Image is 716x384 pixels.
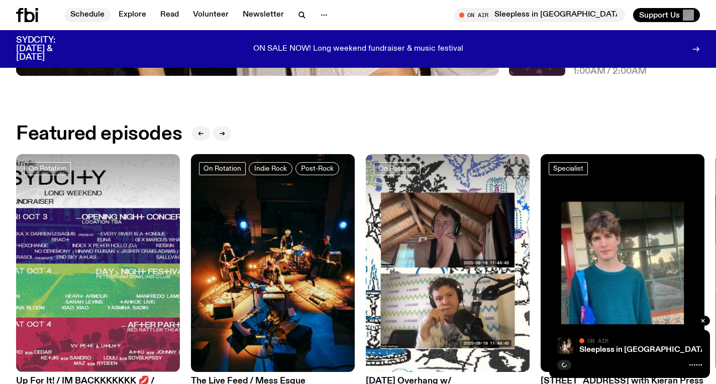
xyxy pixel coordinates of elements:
a: On Rotation [24,162,71,175]
span: 1:00am / 2:00am [573,67,647,76]
span: On Rotation [203,165,241,172]
button: On AirSleepless in [GEOGRAPHIC_DATA] [454,8,625,22]
a: On Rotation [199,162,246,175]
span: Indie Rock [254,165,287,172]
a: On Rotation [374,162,421,175]
span: On Rotation [29,165,66,172]
img: Marcus Whale is on the left, bent to his knees and arching back with a gleeful look his face He i... [557,338,573,354]
a: Newsletter [237,8,290,22]
a: Volunteer [187,8,235,22]
button: Support Us [633,8,700,22]
a: Sleepless in [GEOGRAPHIC_DATA] [579,346,708,354]
a: Specialist [549,162,588,175]
h2: Featured episodes [16,125,182,143]
span: On Air [587,337,608,344]
p: ON SALE NOW! Long weekend fundraiser & music festival [253,45,463,54]
a: Schedule [64,8,111,22]
a: Indie Rock [249,162,292,175]
h3: SYDCITY: [DATE] & [DATE] [16,36,80,62]
span: Post-Rock [301,165,334,172]
span: Specialist [553,165,583,172]
a: Explore [113,8,152,22]
a: Read [154,8,185,22]
span: On Rotation [378,165,416,172]
a: Post-Rock [295,162,339,175]
span: Support Us [639,11,680,20]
